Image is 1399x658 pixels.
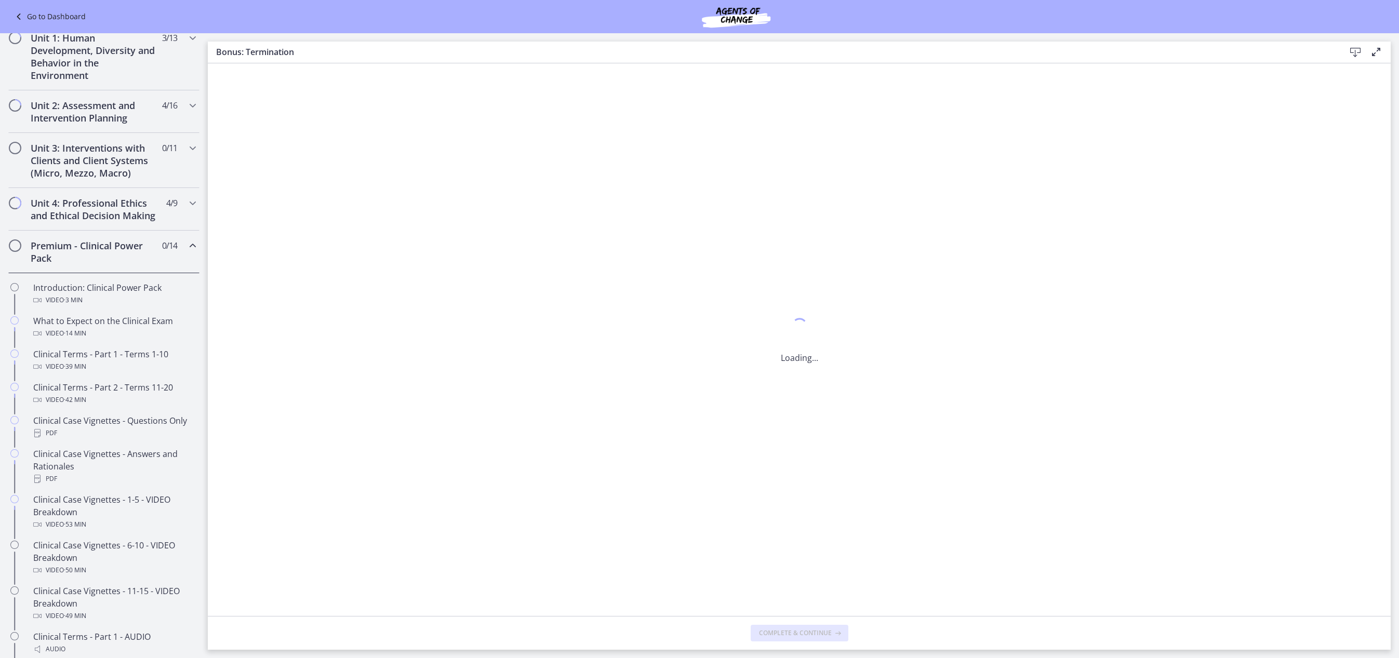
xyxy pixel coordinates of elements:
div: Clinical Case Vignettes - 6-10 - VIDEO Breakdown [33,539,195,576]
h2: Premium - Clinical Power Pack [31,239,157,264]
div: PDF [33,473,195,485]
span: · 3 min [64,294,83,306]
div: Clinical Terms - Part 1 - Terms 1-10 [33,348,195,373]
img: Agents of Change [674,4,798,29]
div: Video [33,518,195,531]
span: 3 / 13 [162,32,177,44]
div: Clinical Case Vignettes - 1-5 - VIDEO Breakdown [33,493,195,531]
span: · 42 min [64,394,86,406]
div: Clinical Case Vignettes - Questions Only [33,414,195,439]
div: Introduction: Clinical Power Pack [33,281,195,306]
div: Video [33,327,195,340]
span: Complete & continue [759,629,832,637]
span: · 49 min [64,610,86,622]
h2: Unit 2: Assessment and Intervention Planning [31,99,157,124]
div: What to Expect on the Clinical Exam [33,315,195,340]
div: 1 [781,315,818,339]
div: Clinical Case Vignettes - Answers and Rationales [33,448,195,485]
button: Complete & continue [751,625,848,641]
h3: Bonus: Termination [216,46,1328,58]
span: 4 / 9 [166,197,177,209]
div: Video [33,610,195,622]
div: Clinical Terms - Part 2 - Terms 11-20 [33,381,195,406]
h2: Unit 1: Human Development, Diversity and Behavior in the Environment [31,32,157,82]
div: Audio [33,643,195,655]
span: · 39 min [64,360,86,373]
div: Video [33,360,195,373]
span: 0 / 14 [162,239,177,252]
span: · 14 min [64,327,86,340]
a: Go to Dashboard [12,10,86,23]
div: Video [33,564,195,576]
div: PDF [33,427,195,439]
div: Video [33,294,195,306]
div: Clinical Terms - Part 1 - AUDIO [33,630,195,655]
div: Video [33,394,195,406]
span: 0 / 11 [162,142,177,154]
div: Clinical Case Vignettes - 11-15 - VIDEO Breakdown [33,585,195,622]
span: · 53 min [64,518,86,531]
span: 4 / 16 [162,99,177,112]
h2: Unit 3: Interventions with Clients and Client Systems (Micro, Mezzo, Macro) [31,142,157,179]
p: Loading... [781,352,818,364]
span: · 50 min [64,564,86,576]
h2: Unit 4: Professional Ethics and Ethical Decision Making [31,197,157,222]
